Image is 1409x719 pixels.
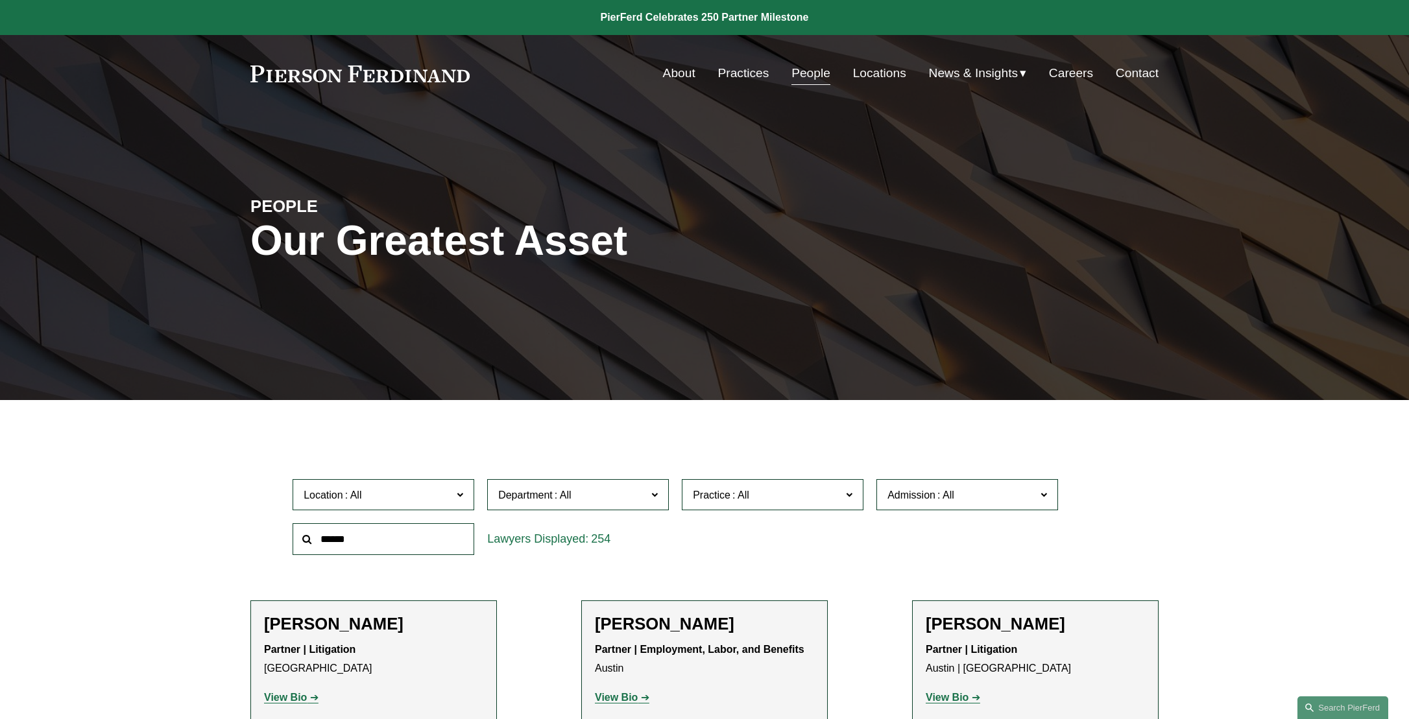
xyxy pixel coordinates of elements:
[853,61,906,86] a: Locations
[595,644,804,655] strong: Partner | Employment, Labor, and Benefits
[264,692,307,703] strong: View Bio
[929,62,1018,85] span: News & Insights
[250,217,856,265] h1: Our Greatest Asset
[264,614,483,634] h2: [PERSON_NAME]
[929,61,1027,86] a: folder dropdown
[304,489,343,501] span: Location
[663,61,695,86] a: About
[926,644,1017,655] strong: Partner | Litigation
[250,196,477,217] h4: PEOPLE
[791,61,830,86] a: People
[926,641,1145,678] p: Austin | [GEOGRAPHIC_DATA]
[1297,696,1388,719] a: Search this site
[595,692,638,703] strong: View Bio
[926,614,1145,634] h2: [PERSON_NAME]
[595,614,814,634] h2: [PERSON_NAME]
[498,489,553,501] span: Department
[595,692,649,703] a: View Bio
[926,692,969,703] strong: View Bio
[264,641,483,678] p: [GEOGRAPHIC_DATA]
[1116,61,1159,86] a: Contact
[1049,61,1093,86] a: Careers
[693,489,730,501] span: Practice
[264,692,319,703] a: View Bio
[887,489,935,501] span: Admission
[595,641,814,678] p: Austin
[591,532,610,545] span: 254
[717,61,769,86] a: Practices
[926,692,980,703] a: View Bio
[264,644,355,655] strong: Partner | Litigation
